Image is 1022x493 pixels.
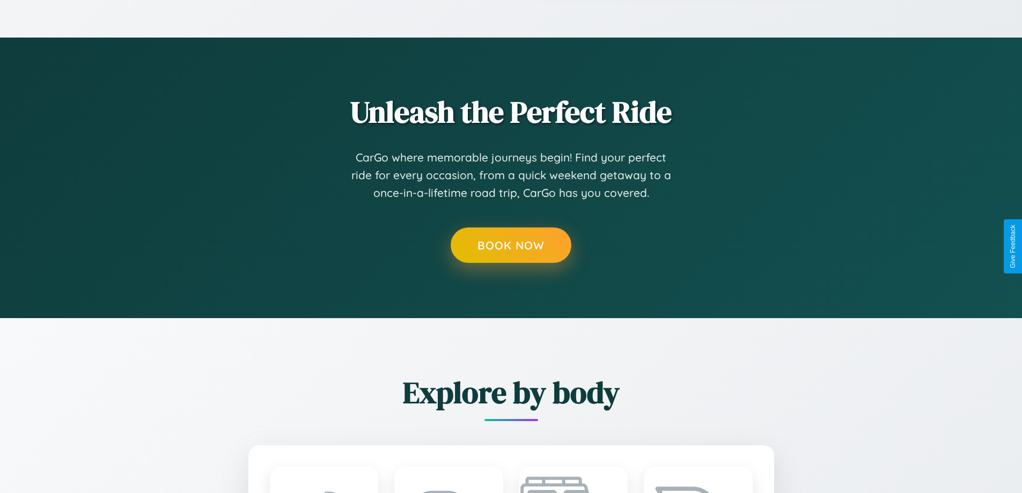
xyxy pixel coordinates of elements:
h2: Explore by body [189,372,833,413]
div: Give Feedback [1009,225,1017,268]
h2: Unleash the Perfect Ride [189,91,833,133]
p: CarGo where memorable journeys begin! Find your perfect ride for every occasion, from a quick wee... [350,149,672,202]
button: Book Now [451,227,571,263]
